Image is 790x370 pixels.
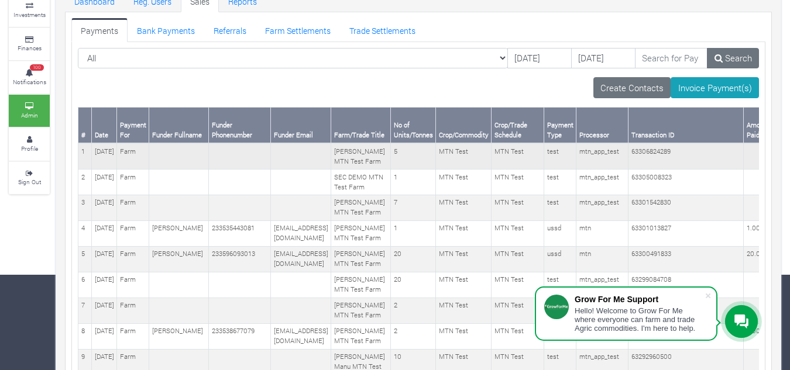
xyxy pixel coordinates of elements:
[544,246,576,272] td: ussd
[544,220,576,246] td: ussd
[331,298,391,323] td: [PERSON_NAME] MTN Test Farm
[575,306,705,333] div: Hello! Welcome to Grow For Me where everyone can farm and trade Agric commodities. I'm here to help.
[492,323,544,349] td: MTN Test
[117,170,149,195] td: Farm
[9,95,50,127] a: Admin
[117,220,149,246] td: Farm
[271,220,331,246] td: [EMAIL_ADDRESS][DOMAIN_NAME]
[492,220,544,246] td: MTN Test
[117,323,149,349] td: Farm
[628,143,744,169] td: 63306824289
[149,108,209,143] th: Funder Fullname
[576,108,628,143] th: Processor
[78,195,92,220] td: 3
[117,246,149,272] td: Farm
[744,246,774,272] td: 20.00
[436,170,492,195] td: MTN Test
[30,64,44,71] span: 100
[576,170,628,195] td: mtn_app_test
[92,195,117,220] td: [DATE]
[628,272,744,298] td: 63299084708
[331,246,391,272] td: [PERSON_NAME] MTN Test Farm
[149,220,209,246] td: [PERSON_NAME]
[331,220,391,246] td: [PERSON_NAME] MTN Test Farm
[209,220,271,246] td: 233535443081
[204,18,256,42] a: Referrals
[271,108,331,143] th: Funder Email
[544,272,576,298] td: test
[331,272,391,298] td: [PERSON_NAME] MTN Test Farm
[149,323,209,349] td: [PERSON_NAME]
[18,178,41,186] small: Sign Out
[436,143,492,169] td: MTN Test
[78,323,92,349] td: 8
[391,195,436,220] td: 7
[92,298,117,323] td: [DATE]
[593,77,671,98] a: Create Contacts
[78,143,92,169] td: 1
[635,48,708,69] input: Search for Payments
[436,220,492,246] td: MTN Test
[92,143,117,169] td: [DATE]
[436,272,492,298] td: MTN Test
[391,272,436,298] td: 20
[331,323,391,349] td: [PERSON_NAME] MTN Test Farm
[331,170,391,195] td: SEC DEMO MTN Test Farm
[628,220,744,246] td: 63301013827
[391,170,436,195] td: 1
[71,18,128,42] a: Payments
[391,323,436,349] td: 2
[436,298,492,323] td: MTN Test
[331,108,391,143] th: Farm/Trade Title
[209,323,271,349] td: 233538677079
[92,272,117,298] td: [DATE]
[628,246,744,272] td: 63300491833
[149,246,209,272] td: [PERSON_NAME]
[13,78,46,86] small: Notifications
[117,195,149,220] td: Farm
[117,143,149,169] td: Farm
[707,48,759,69] a: Search
[628,108,744,143] th: Transaction ID
[436,323,492,349] td: MTN Test
[78,246,92,272] td: 5
[391,143,436,169] td: 5
[271,246,331,272] td: [EMAIL_ADDRESS][DOMAIN_NAME]
[391,246,436,272] td: 20
[492,170,544,195] td: MTN Test
[271,323,331,349] td: [EMAIL_ADDRESS][DOMAIN_NAME]
[78,272,92,298] td: 6
[92,246,117,272] td: [DATE]
[575,295,705,304] div: Grow For Me Support
[391,108,436,143] th: No of Units/Tonnes
[92,108,117,143] th: Date
[9,28,50,60] a: Finances
[117,272,149,298] td: Farm
[628,195,744,220] td: 63301542830
[9,61,50,94] a: 100 Notifications
[9,162,50,194] a: Sign Out
[21,144,38,153] small: Profile
[576,272,628,298] td: mtn_app_test
[628,170,744,195] td: 63305008323
[671,77,759,98] a: Invoice Payment(s)
[78,108,92,143] th: #
[331,143,391,169] td: [PERSON_NAME] MTN Test Farm
[492,246,544,272] td: MTN Test
[391,220,436,246] td: 1
[13,11,46,19] small: Investments
[256,18,340,42] a: Farm Settlements
[78,220,92,246] td: 4
[436,108,492,143] th: Crop/Commodity
[209,246,271,272] td: 233596093013
[744,108,774,143] th: Amount Paid
[436,195,492,220] td: MTN Test
[492,298,544,323] td: MTN Test
[544,195,576,220] td: test
[507,48,572,69] input: DD/MM/YYYY
[544,143,576,169] td: test
[117,298,149,323] td: Farm
[571,48,636,69] input: DD/MM/YYYY
[331,195,391,220] td: [PERSON_NAME] MTN Test Farm
[576,195,628,220] td: mtn_app_test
